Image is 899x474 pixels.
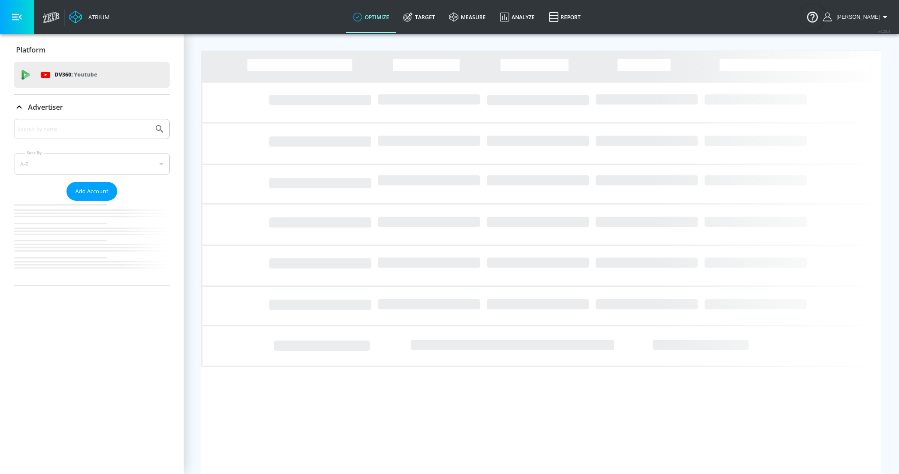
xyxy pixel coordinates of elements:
nav: list of Advertiser [14,201,170,286]
div: Atrium [85,13,110,21]
div: A-Z [14,153,170,175]
a: Target [396,1,442,33]
div: Advertiser [14,95,170,119]
p: Advertiser [28,102,63,112]
div: Advertiser [14,119,170,286]
span: Add Account [75,186,108,196]
a: measure [442,1,493,33]
a: Report [542,1,588,33]
label: Sort By [25,150,44,156]
a: Analyze [493,1,542,33]
p: Platform [16,45,45,55]
a: optimize [346,1,396,33]
span: login as: veronica.hernandez@zefr.com [833,14,880,20]
a: Atrium [69,10,110,24]
p: Youtube [74,70,97,79]
div: DV360: Youtube [14,62,170,88]
button: Add Account [66,182,117,201]
div: Platform [14,38,170,62]
button: Open Resource Center [800,4,825,29]
p: DV360: [55,70,97,80]
button: [PERSON_NAME] [823,12,890,22]
span: v 4.25.4 [878,29,890,34]
input: Search by name [17,123,150,135]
